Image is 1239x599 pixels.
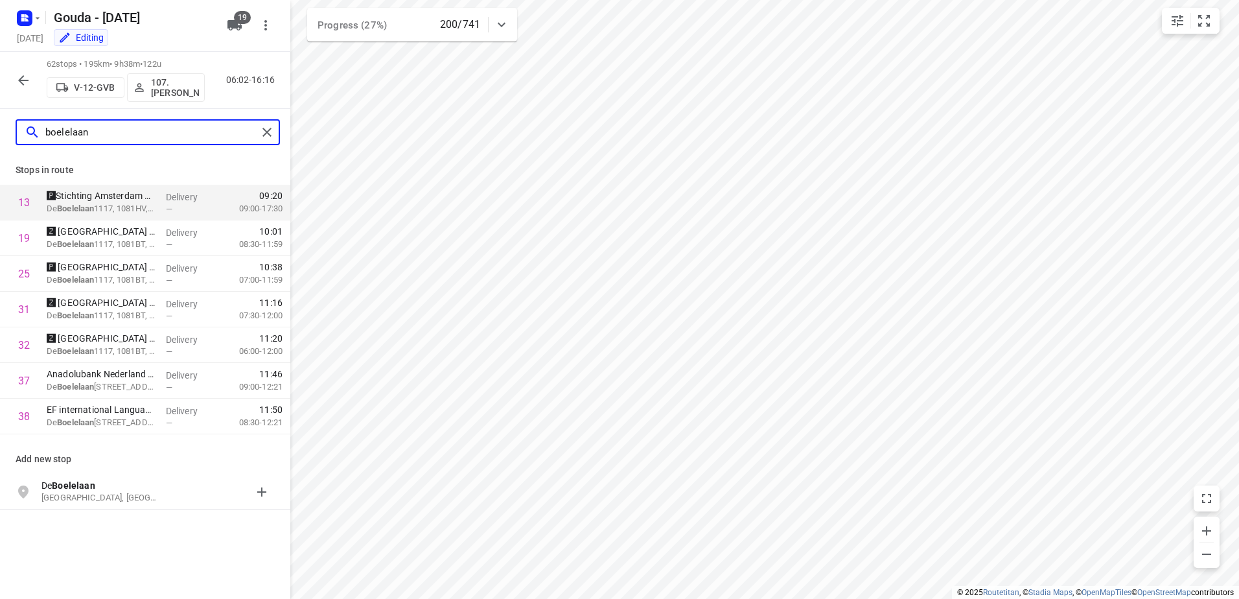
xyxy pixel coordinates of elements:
[218,309,283,322] p: 07:30-12:00
[1162,8,1220,34] div: small contained button group
[166,405,214,417] p: Delivery
[166,347,172,357] span: —
[47,309,156,322] p: De Boelelaan 1117, 1081BT, Amsterdam, NL
[41,479,161,492] p: De
[218,416,283,429] p: 08:30-12:21
[47,296,156,309] p: 🆉 Amsterdam UMC - Locatie Vumc - Operatiekamers(Monique Hoogland)
[218,238,283,251] p: 08:30-11:59
[57,417,94,427] b: Boelelaan
[218,381,283,393] p: 09:00-12:21
[253,12,279,38] button: More
[57,311,94,320] b: Boelelaan
[47,77,124,98] button: V-12-GVB
[259,261,283,274] span: 10:38
[41,492,161,504] p: [GEOGRAPHIC_DATA], [GEOGRAPHIC_DATA]
[18,339,30,351] div: 32
[57,275,94,285] b: Boelelaan
[218,345,283,358] p: 06:00-12:00
[18,196,30,209] div: 13
[957,588,1234,597] li: © 2025 , © , © © contributors
[218,274,283,287] p: 07:00-11:59
[16,163,275,177] p: Stops in route
[52,480,95,491] b: Boelelaan
[1164,8,1190,34] button: Map settings
[47,416,156,429] p: De Boelelaan 7, 1083HJ, Amsterdam, NL
[259,225,283,238] span: 10:01
[983,588,1019,597] a: Routetitan
[47,274,156,287] p: De Boelelaan 1117, 1081BT, Amsterdam, NL
[440,17,480,32] p: 200/741
[57,346,94,356] b: Boelelaan
[18,303,30,316] div: 31
[1137,588,1191,597] a: OpenStreetMap
[47,368,156,381] p: Anadolubank Nederland N.V.(Tugce Erbas)
[166,369,214,382] p: Delivery
[47,261,156,274] p: 🅿 Amsterdam UMC locatie VUmc - Polikliniek Interne Geneeskunde(Michael van Rijnberk)
[226,73,280,87] p: 06:02-16:16
[166,204,172,214] span: —
[49,7,216,28] h5: Gouda - [DATE]
[47,238,156,251] p: De Boelelaan 1117, 1081BT, Amsterdam, NL
[127,73,205,102] button: 107.[PERSON_NAME]
[140,59,143,69] span: •
[47,189,156,202] p: 🅿Stichting Amsterdam UMC - locatie VUMC - Dienst Financiën – 1ERP(Stichting Amsterdam UMC - locat...
[234,11,251,24] span: 19
[47,381,156,393] p: De Boelelaan 7, 1083HJ, Amsterdam, NL
[47,345,156,358] p: De Boelelaan 1117, 1081BT, Amsterdam, NL
[1082,588,1131,597] a: OpenMapTiles
[259,189,283,202] span: 09:20
[166,191,214,204] p: Delivery
[57,204,94,213] b: Boelelaan
[166,418,172,428] span: —
[47,58,205,71] p: 62 stops • 195km • 9h38m
[259,332,283,345] span: 11:20
[57,239,94,249] b: Boelelaan
[18,232,30,244] div: 19
[318,19,387,31] span: Progress (27%)
[166,276,172,285] span: —
[218,202,283,215] p: 09:00-17:30
[47,202,156,215] p: De 1117, 1081HV, [GEOGRAPHIC_DATA], [GEOGRAPHIC_DATA]
[18,375,30,387] div: 37
[47,403,156,416] p: EF international Language Schools B.V.(Kay van Schie)
[259,403,283,416] span: 11:50
[12,30,49,45] h5: Project date
[307,8,517,41] div: Progress (27%)200/741
[45,123,257,143] input: Add or search stops within route
[18,268,30,280] div: 25
[166,298,214,311] p: Delivery
[259,368,283,381] span: 11:46
[166,240,172,250] span: —
[16,452,275,466] p: Add new stop
[166,262,214,275] p: Delivery
[151,77,199,98] p: 107.[PERSON_NAME]
[57,382,94,392] b: Boelelaan
[222,12,248,38] button: 19
[166,226,214,239] p: Delivery
[58,31,104,44] div: You are currently in edit mode.
[47,332,156,345] p: 🆉 Amsterdam UMC - Locatie VUmc - Acute Opname Afdeling(Ruben van der Kleij)
[47,225,156,238] p: 🆉 Amsterdam UMC locatie VUmc,(Erik van Aalst)
[1028,588,1072,597] a: Stadia Maps
[166,311,172,321] span: —
[1191,8,1217,34] button: Fit zoom
[18,410,30,423] div: 38
[259,296,283,309] span: 11:16
[143,59,161,69] span: 122u
[166,382,172,392] span: —
[74,82,115,93] p: V-12-GVB
[166,333,214,346] p: Delivery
